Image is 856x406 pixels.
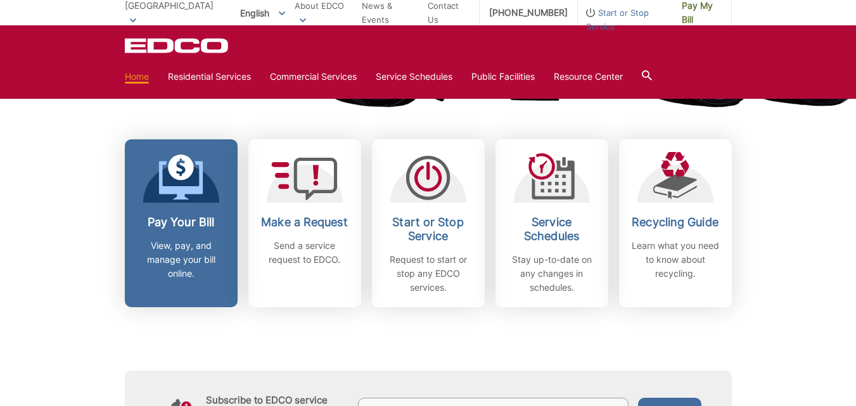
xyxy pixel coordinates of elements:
h2: Recycling Guide [629,215,722,229]
p: View, pay, and manage your bill online. [134,239,228,281]
h2: Make a Request [258,215,352,229]
a: Public Facilities [471,70,535,84]
a: Pay Your Bill View, pay, and manage your bill online. [125,139,238,307]
a: Resource Center [554,70,623,84]
p: Request to start or stop any EDCO services. [381,253,475,295]
a: Make a Request Send a service request to EDCO. [248,139,361,307]
a: Home [125,70,149,84]
p: Send a service request to EDCO. [258,239,352,267]
h2: Service Schedules [505,215,599,243]
a: Residential Services [168,70,251,84]
span: English [231,3,295,23]
a: Recycling Guide Learn what you need to know about recycling. [619,139,732,307]
p: Stay up-to-date on any changes in schedules. [505,253,599,295]
a: Service Schedules [376,70,452,84]
p: Learn what you need to know about recycling. [629,239,722,281]
h2: Start or Stop Service [381,215,475,243]
a: Commercial Services [270,70,357,84]
a: EDCD logo. Return to the homepage. [125,38,230,53]
h2: Pay Your Bill [134,215,228,229]
a: Service Schedules Stay up-to-date on any changes in schedules. [495,139,608,307]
